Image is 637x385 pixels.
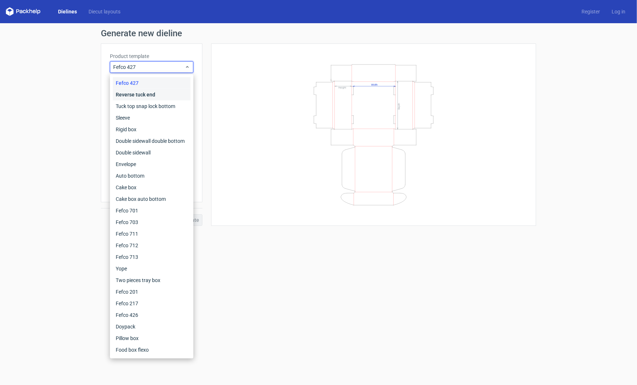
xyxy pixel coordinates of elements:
div: Doypack [113,321,190,332]
div: Fefco 712 [113,240,190,251]
text: Width [371,83,378,86]
div: Fefco 427 [113,77,190,89]
div: Cake box auto bottom [113,193,190,205]
div: Cake box [113,182,190,193]
a: Diecut layouts [83,8,126,15]
div: Fefco 703 [113,216,190,228]
div: Double sidewall [113,147,190,158]
div: Food box flexo [113,344,190,356]
div: Fefco 711 [113,228,190,240]
div: Two pieces tray box [113,274,190,286]
div: Fefco 426 [113,309,190,321]
div: Sleeve [113,112,190,124]
label: Product template [110,53,193,60]
h1: Generate new dieline [101,29,536,38]
a: Log in [606,8,631,15]
a: Register [576,8,606,15]
a: Dielines [52,8,83,15]
div: Envelope [113,158,190,170]
text: Depth [398,103,400,109]
div: Auto bottom [113,170,190,182]
div: Double sidewall double bottom [113,135,190,147]
div: Tuck top snap lock bottom [113,100,190,112]
div: Rigid box [113,124,190,135]
div: Fefco 713 [113,251,190,263]
div: Pillow box [113,332,190,344]
div: Reverse tuck end [113,89,190,100]
div: Yope [113,263,190,274]
div: Fefco 217 [113,298,190,309]
div: Fefco 201 [113,286,190,298]
span: Fefco 427 [113,63,185,71]
text: Height [338,86,346,89]
div: Fefco 701 [113,205,190,216]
